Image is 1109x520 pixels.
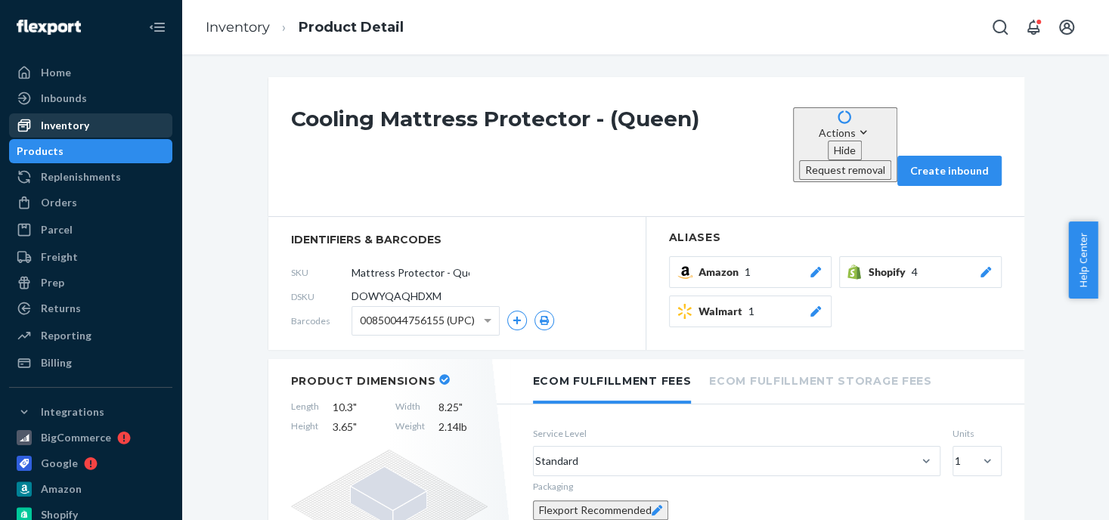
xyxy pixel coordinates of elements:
a: Parcel [9,218,172,242]
div: Prep [41,275,64,290]
h1: Cooling Mattress Protector - (Queen) [291,107,785,186]
div: Products [17,144,64,159]
p: Packaging [533,480,1002,493]
button: Shopify4 [839,256,1002,288]
a: BigCommerce [9,426,172,450]
a: Reporting [9,323,172,348]
span: Width [395,400,425,415]
a: Products [9,139,172,163]
button: Open notifications [1018,12,1049,42]
button: Help Center [1068,221,1098,299]
a: Product Detail [299,19,404,36]
a: Amazon [9,477,172,501]
input: 1 [953,453,955,469]
button: Hide [828,141,862,160]
button: Integrations [9,400,172,424]
button: Amazon1 [669,256,832,288]
span: Length [291,400,319,415]
span: 8.25 [438,400,488,415]
a: Google [9,451,172,475]
button: ActionsHideRequest removal [793,107,897,182]
div: Home [41,65,71,80]
div: Freight [41,249,78,265]
div: Integrations [41,404,104,419]
img: Flexport logo [17,20,81,35]
label: Units [953,427,1002,440]
a: Replenishments [9,165,172,189]
div: Google [41,456,78,471]
span: 00850044756155 (UPC) [360,308,475,333]
span: DSKU [291,290,352,303]
a: Billing [9,351,172,375]
span: 3.65 [333,419,382,435]
span: DOWYQAQHDXM [352,289,441,304]
span: 1 [745,265,751,280]
span: Hide [834,144,856,156]
div: Orders [41,195,77,210]
button: Close Navigation [142,12,172,42]
h2: Product Dimensions [291,374,436,388]
span: Shopify [869,265,912,280]
button: Walmart1 [669,296,832,327]
div: Inventory [41,118,89,133]
span: Height [291,419,319,435]
span: Walmart [699,304,748,319]
li: Ecom Fulfillment Fees [533,359,692,404]
span: Weight [395,419,425,435]
span: Amazon [699,265,745,280]
a: Inventory [206,19,270,36]
button: Request removal [799,160,891,180]
span: Request removal [805,163,885,176]
span: Barcodes [291,314,352,327]
span: 1 [748,304,754,319]
span: 2.14 lb [438,419,488,435]
h2: Aliases [669,232,1002,243]
div: Reporting [41,328,91,343]
button: Create inbound [897,156,1002,186]
button: Open account menu [1052,12,1082,42]
span: " [353,401,357,413]
a: Inventory [9,113,172,138]
div: BigCommerce [41,430,111,445]
span: 4 [912,265,918,280]
div: 1 [955,453,961,469]
div: Parcel [41,222,73,237]
span: " [459,401,463,413]
div: Inbounds [41,91,87,106]
div: Returns [41,301,81,316]
a: Home [9,60,172,85]
button: Open Search Box [985,12,1015,42]
button: Flexport Recommended [533,500,668,520]
div: Amazon [41,481,82,497]
span: identifiers & barcodes [291,232,623,247]
label: Service Level [533,427,940,440]
span: SKU [291,266,352,279]
span: " [353,420,357,433]
a: Returns [9,296,172,320]
a: Orders [9,190,172,215]
a: Freight [9,245,172,269]
a: Inbounds [9,86,172,110]
div: Actions [799,125,891,141]
ol: breadcrumbs [194,5,416,50]
div: Billing [41,355,72,370]
li: Ecom Fulfillment Storage Fees [709,359,931,401]
a: Prep [9,271,172,295]
input: Standard [534,453,535,469]
div: Standard [535,453,578,469]
span: 10.3 [333,400,382,415]
div: Replenishments [41,169,121,184]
